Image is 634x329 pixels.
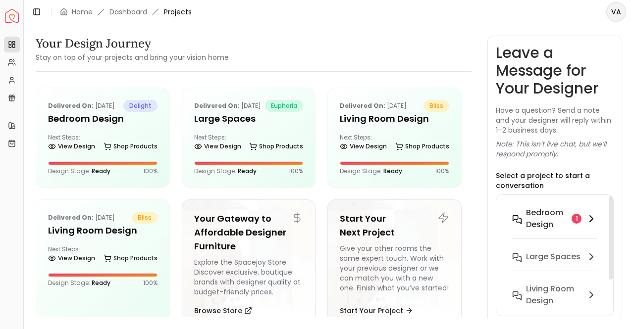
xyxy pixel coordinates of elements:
[5,9,19,23] img: Spacejoy Logo
[395,140,449,153] a: Shop Products
[496,139,614,159] p: Note: This isn’t live chat, but we’ll respond promptly.
[572,214,581,224] div: 1
[526,207,568,231] h6: Bedroom Design
[109,7,147,17] a: Dashboard
[238,167,257,175] span: Ready
[526,283,581,307] h6: Living Room Design
[48,167,110,175] p: Design Stage:
[48,134,158,153] div: Next Steps:
[340,140,387,153] a: View Design
[48,212,115,224] p: [DATE]
[340,112,449,126] h5: Living Room Design
[48,100,115,112] p: [DATE]
[60,7,192,17] nav: breadcrumb
[48,112,158,126] h5: Bedroom Design
[194,100,261,112] p: [DATE]
[194,140,241,153] a: View Design
[104,140,158,153] a: Shop Products
[289,167,303,175] p: 100 %
[36,52,229,62] small: Stay on top of your projects and bring your vision home
[496,171,614,190] p: Select a project to start a conversation
[143,279,158,287] p: 100 %
[194,301,252,321] button: Browse Store
[48,224,158,237] h5: Living Room Design
[36,36,229,51] h3: Your Design Journey
[340,212,449,239] h5: Start Your Next Project
[72,7,93,17] a: Home
[340,100,407,112] p: [DATE]
[265,100,303,112] span: euphoria
[340,134,449,153] div: Next Steps:
[48,101,94,110] b: Delivered on:
[606,2,626,22] button: VA
[194,101,240,110] b: Delivered on:
[143,167,158,175] p: 100 %
[504,279,605,323] button: Living Room Design
[123,100,158,112] span: delight
[194,167,257,175] p: Design Stage:
[340,301,413,321] button: Start Your Project
[383,167,402,175] span: Ready
[5,9,19,23] a: Spacejoy
[504,247,605,279] button: Large Spaces
[423,100,449,112] span: bliss
[340,167,402,175] p: Design Stage:
[249,140,303,153] a: Shop Products
[164,7,192,17] span: Projects
[92,279,110,287] span: Ready
[48,140,95,153] a: View Design
[132,212,158,224] span: bliss
[340,101,385,110] b: Delivered on:
[504,203,605,247] button: Bedroom Design1
[435,167,449,175] p: 100 %
[194,212,304,253] h5: Your Gateway to Affordable Designer Furniture
[194,134,304,153] div: Next Steps:
[496,44,614,97] h3: Leave a Message for Your Designer
[526,251,581,263] h6: Large Spaces
[48,245,158,265] div: Next Steps:
[340,243,449,297] div: Give your other rooms the same expert touch. Work with your previous designer or we can match you...
[496,105,614,135] p: Have a question? Send a note and your designer will reply within 1–2 business days.
[48,213,94,222] b: Delivered on:
[607,3,625,21] span: VA
[104,251,158,265] a: Shop Products
[48,279,110,287] p: Design Stage:
[92,167,110,175] span: Ready
[194,257,304,297] div: Explore the Spacejoy Store. Discover exclusive, boutique brands with designer quality at budget-f...
[194,112,304,126] h5: Large Spaces
[48,251,95,265] a: View Design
